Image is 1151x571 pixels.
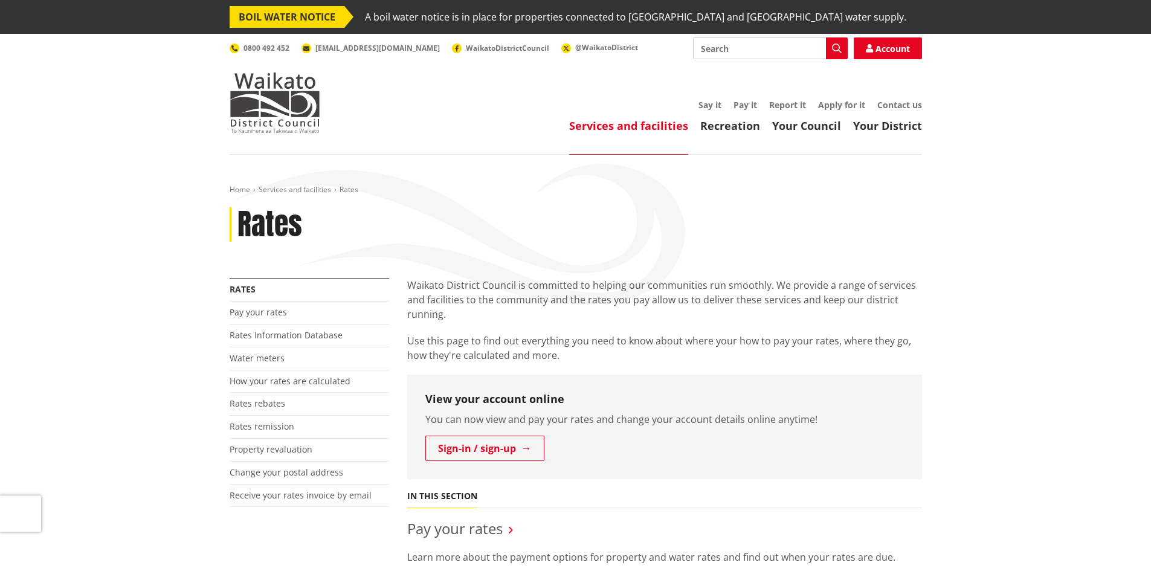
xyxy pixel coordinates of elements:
[452,43,549,53] a: WaikatoDistrictCouncil
[259,184,331,195] a: Services and facilities
[425,412,904,427] p: You can now view and pay your rates and change your account details online anytime!
[407,491,477,502] h5: In this section
[854,37,922,59] a: Account
[230,421,294,432] a: Rates remission
[340,184,358,195] span: Rates
[575,42,638,53] span: @WaikatoDistrict
[365,6,906,28] span: A boil water notice is in place for properties connected to [GEOGRAPHIC_DATA] and [GEOGRAPHIC_DAT...
[230,329,343,341] a: Rates Information Database
[853,118,922,133] a: Your District
[230,43,289,53] a: 0800 492 452
[230,6,344,28] span: BOIL WATER NOTICE
[561,42,638,53] a: @WaikatoDistrict
[230,184,250,195] a: Home
[569,118,688,133] a: Services and facilities
[230,398,285,409] a: Rates rebates
[425,436,544,461] a: Sign-in / sign-up
[230,375,350,387] a: How your rates are calculated
[466,43,549,53] span: WaikatoDistrictCouncil
[877,99,922,111] a: Contact us
[733,99,757,111] a: Pay it
[407,334,922,363] p: Use this page to find out everything you need to know about where your how to pay your rates, whe...
[407,518,503,538] a: Pay your rates
[693,37,848,59] input: Search input
[407,278,922,321] p: Waikato District Council is committed to helping our communities run smoothly. We provide a range...
[230,73,320,133] img: Waikato District Council - Te Kaunihera aa Takiwaa o Waikato
[315,43,440,53] span: [EMAIL_ADDRESS][DOMAIN_NAME]
[230,489,372,501] a: Receive your rates invoice by email
[230,306,287,318] a: Pay your rates
[700,118,760,133] a: Recreation
[818,99,865,111] a: Apply for it
[230,283,256,295] a: Rates
[772,118,841,133] a: Your Council
[407,550,922,564] p: Learn more about the payment options for property and water rates and find out when your rates ar...
[243,43,289,53] span: 0800 492 452
[769,99,806,111] a: Report it
[230,466,343,478] a: Change your postal address
[425,393,904,406] h3: View your account online
[301,43,440,53] a: [EMAIL_ADDRESS][DOMAIN_NAME]
[698,99,721,111] a: Say it
[230,444,312,455] a: Property revaluation
[230,352,285,364] a: Water meters
[237,207,302,242] h1: Rates
[230,185,922,195] nav: breadcrumb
